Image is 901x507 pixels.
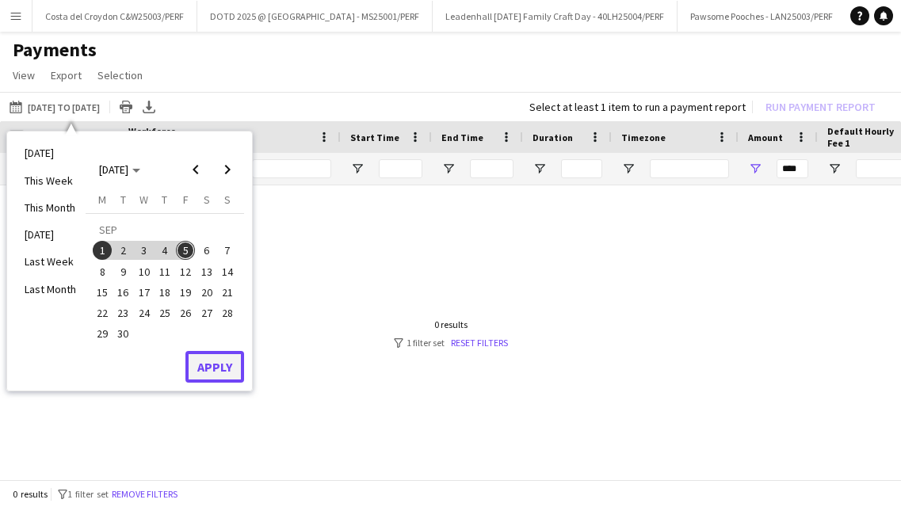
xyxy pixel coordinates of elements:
app-action-btn: Print [116,97,136,116]
div: Select at least 1 item to run a payment report [529,100,746,114]
button: 16-09-2025 [113,282,133,303]
input: Start Time Filter Input [379,159,422,178]
span: 1 filter set [67,488,109,500]
span: End Time [441,132,483,143]
button: Remove filters [109,486,181,503]
button: 22-09-2025 [92,303,113,323]
button: 23-09-2025 [113,303,133,323]
button: Open Filter Menu [441,162,456,176]
span: View [13,68,35,82]
span: Workforce ID [128,125,185,149]
div: 1 filter set [394,337,508,349]
span: Duration [533,132,573,143]
span: 25 [155,303,174,322]
span: [DATE] [99,162,128,177]
span: 16 [114,283,133,302]
span: 28 [218,303,237,322]
button: Previous month [180,154,212,185]
span: 5 [176,241,195,260]
a: Export [44,65,88,86]
span: 14 [218,262,237,281]
button: 14-09-2025 [217,261,238,281]
span: Start Time [350,132,399,143]
button: 29-09-2025 [92,323,113,344]
button: DOTD 2025 @ [GEOGRAPHIC_DATA] - MS25001/PERF [197,1,433,32]
button: 20-09-2025 [196,282,216,303]
span: T [120,193,126,207]
span: 2 [114,241,133,260]
button: 06-09-2025 [196,240,216,261]
button: 28-09-2025 [217,303,238,323]
span: 15 [93,283,112,302]
span: 23 [114,303,133,322]
button: 09-09-2025 [113,261,133,281]
button: 21-09-2025 [217,282,238,303]
span: 6 [197,241,216,260]
button: 01-09-2025 [92,240,113,261]
span: W [139,193,148,207]
button: 07-09-2025 [217,240,238,261]
span: 19 [176,283,195,302]
span: 11 [155,262,174,281]
button: 11-09-2025 [155,261,175,281]
button: 10-09-2025 [134,261,155,281]
input: Name Filter Input [252,159,331,178]
button: Open Filter Menu [350,162,365,176]
button: Next month [212,154,243,185]
button: Open Filter Menu [533,162,547,176]
span: T [162,193,167,207]
button: Choose month and year [93,155,147,184]
button: 08-09-2025 [92,261,113,281]
button: 30-09-2025 [113,323,133,344]
span: M [98,193,106,207]
li: Last Week [15,248,86,275]
button: Open Filter Menu [827,162,842,176]
button: Open Filter Menu [621,162,636,176]
span: 26 [176,303,195,322]
button: Leadenhall [DATE] Family Craft Day - 40LH25004/PERF [433,1,678,32]
span: 22 [93,303,112,322]
span: S [224,193,231,207]
li: This Month [15,194,86,221]
button: 25-09-2025 [155,303,175,323]
button: 05-09-2025 [175,240,196,261]
td: SEP [92,219,238,240]
span: 12 [176,262,195,281]
a: Selection [91,65,149,86]
span: 20 [197,283,216,302]
span: 3 [135,241,154,260]
a: View [6,65,41,86]
input: Column with Header Selection [10,130,24,144]
button: 13-09-2025 [196,261,216,281]
li: [DATE] [15,139,86,166]
button: 15-09-2025 [92,282,113,303]
span: 17 [135,283,154,302]
span: F [183,193,189,207]
input: End Time Filter Input [470,159,513,178]
button: 24-09-2025 [134,303,155,323]
span: 24 [135,303,154,322]
span: 30 [114,325,133,344]
span: 21 [218,283,237,302]
li: Last Month [15,276,86,303]
span: 9 [114,262,133,281]
span: 10 [135,262,154,281]
span: 13 [197,262,216,281]
button: Pawsome Pooches - LAN25003/PERF [678,1,846,32]
span: 1 [93,241,112,260]
button: 02-09-2025 [113,240,133,261]
span: Timezone [621,132,666,143]
span: 29 [93,325,112,344]
button: Open Filter Menu [748,162,762,176]
button: Costa del Croydon C&W25003/PERF [32,1,197,32]
button: 26-09-2025 [175,303,196,323]
button: Apply [185,351,244,383]
input: Timezone Filter Input [650,159,729,178]
span: 4 [155,241,174,260]
span: Amount [748,132,783,143]
a: Reset filters [451,337,508,349]
span: 18 [155,283,174,302]
span: Export [51,68,82,82]
button: 12-09-2025 [175,261,196,281]
span: 8 [93,262,112,281]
